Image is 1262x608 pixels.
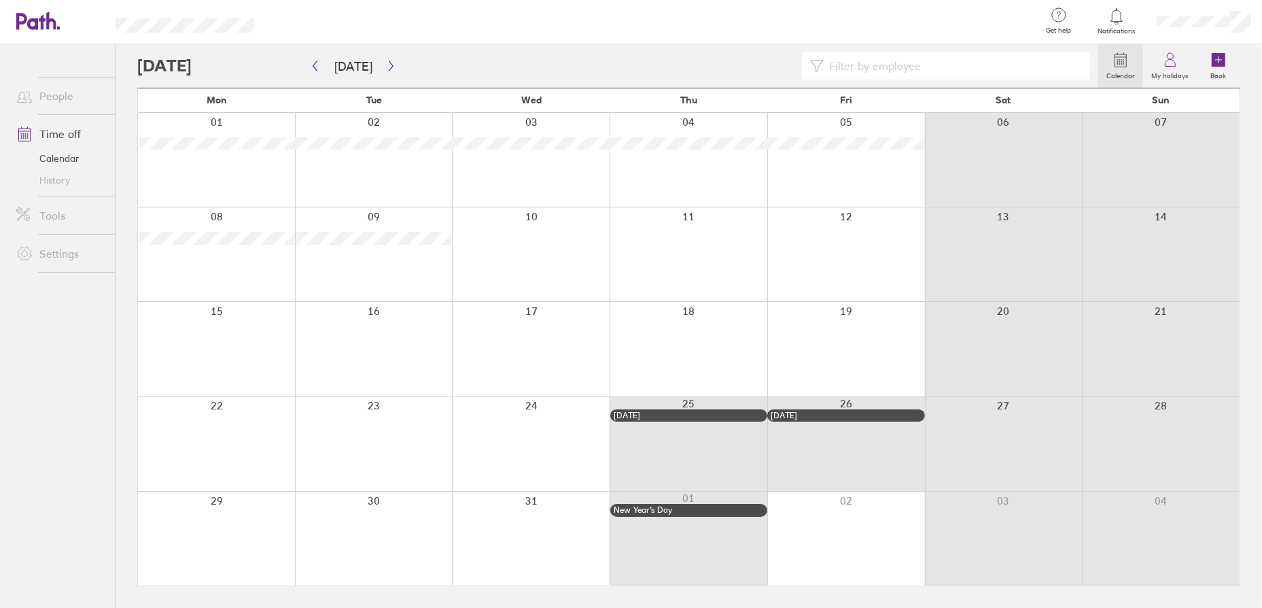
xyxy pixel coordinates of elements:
button: [DATE] [323,55,383,78]
a: Time off [5,120,115,148]
label: My holidays [1143,68,1197,80]
span: Thu [680,95,697,105]
a: Calendar [5,148,115,169]
span: Notifications [1095,27,1139,35]
span: Tue [366,95,382,105]
a: People [5,82,115,109]
div: [DATE] [614,411,765,420]
a: Book [1197,44,1240,88]
a: My holidays [1143,44,1197,88]
span: Sun [1152,95,1170,105]
label: Calendar [1098,68,1143,80]
input: Filter by employee [824,53,1082,79]
span: Sat [996,95,1011,105]
a: Settings [5,240,115,267]
a: Tools [5,202,115,229]
div: New Year’s Day [614,505,765,515]
div: [DATE] [771,411,922,420]
label: Book [1203,68,1235,80]
span: Get help [1037,27,1081,35]
span: Wed [521,95,542,105]
a: History [5,169,115,191]
span: Mon [207,95,227,105]
span: Fri [840,95,852,105]
a: Notifications [1095,7,1139,35]
a: Calendar [1098,44,1143,88]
